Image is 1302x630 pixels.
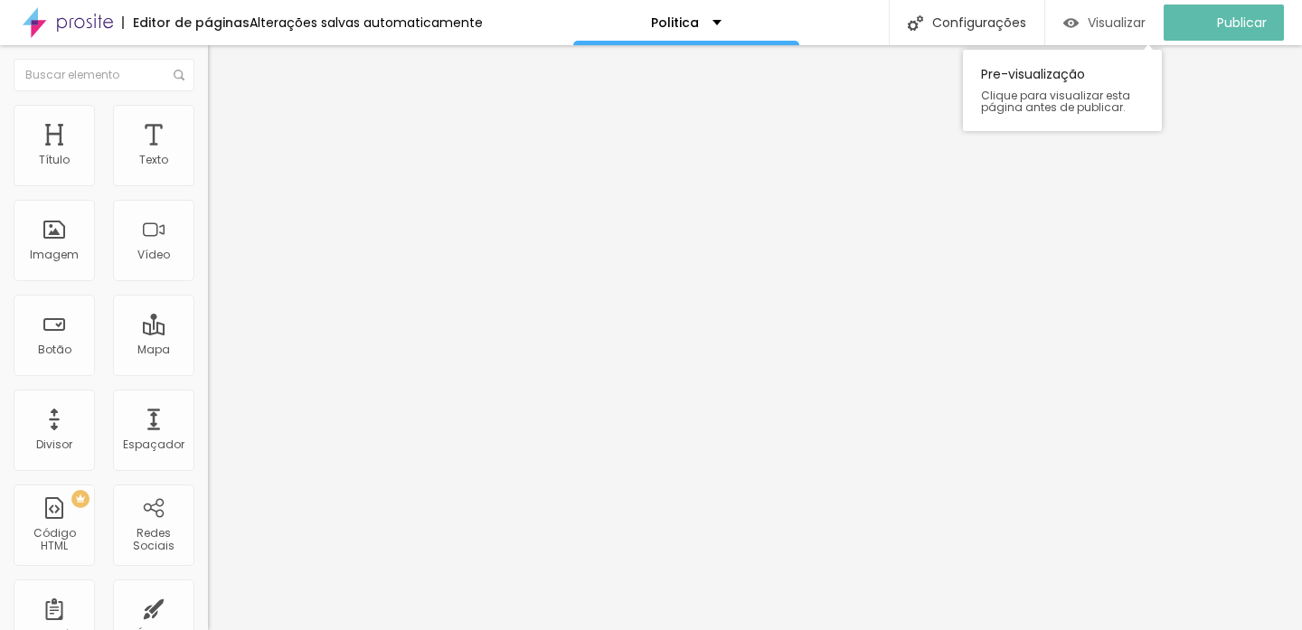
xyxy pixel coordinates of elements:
img: Icone [908,15,923,31]
div: Vídeo [137,249,170,261]
div: Botão [38,343,71,356]
input: Buscar elemento [14,59,194,91]
p: Politica [651,16,699,29]
button: Publicar [1164,5,1284,41]
span: Publicar [1217,15,1267,30]
div: Título [39,154,70,166]
div: Editor de páginas [122,16,250,29]
div: Mapa [137,343,170,356]
button: Visualizar [1045,5,1164,41]
span: Clique para visualizar esta página antes de publicar. [981,89,1144,113]
img: view-1.svg [1063,15,1079,31]
img: Icone [174,70,184,80]
div: Imagem [30,249,79,261]
div: Pre-visualização [963,50,1162,131]
div: Redes Sociais [118,527,189,553]
div: Divisor [36,438,72,451]
div: Texto [139,154,168,166]
div: Espaçador [123,438,184,451]
div: Alterações salvas automaticamente [250,16,483,29]
div: Código HTML [18,527,90,553]
span: Visualizar [1088,15,1146,30]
